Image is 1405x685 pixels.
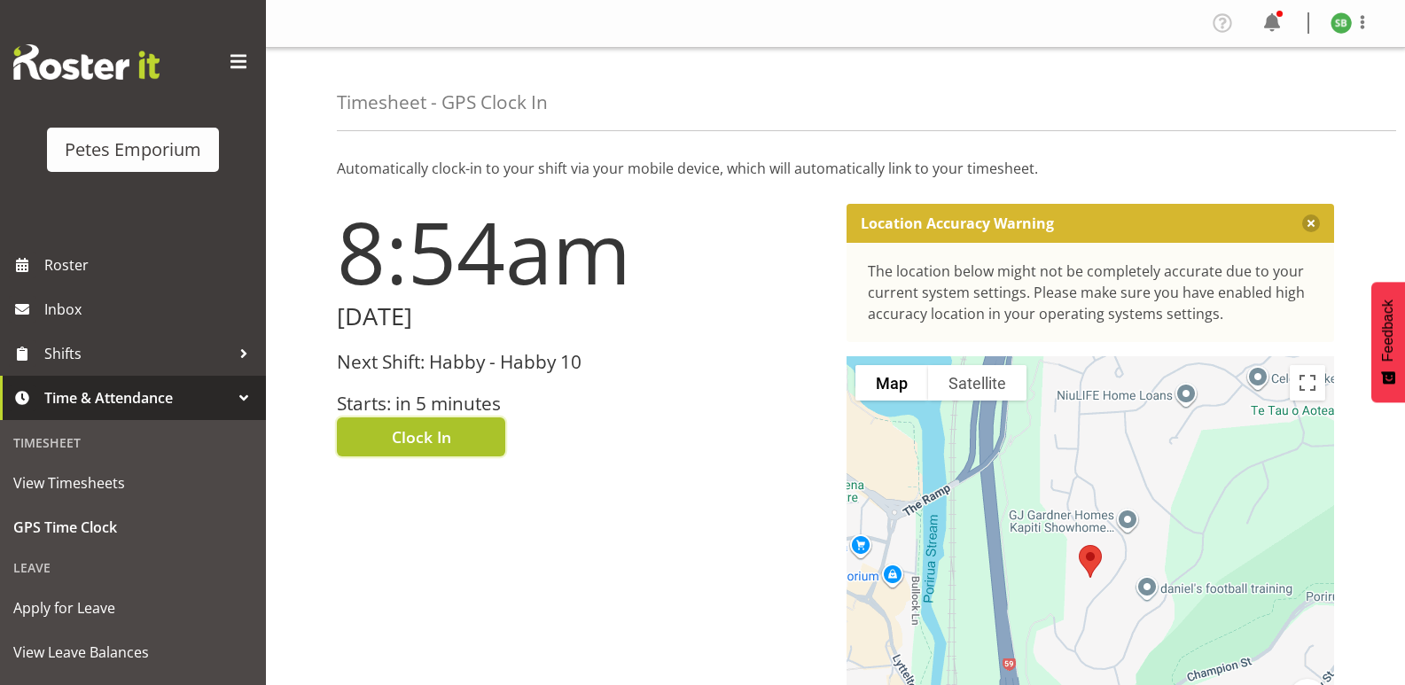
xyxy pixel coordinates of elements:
h4: Timesheet - GPS Clock In [337,92,548,113]
div: Petes Emporium [65,136,201,163]
button: Show street map [855,365,928,401]
button: Close message [1302,214,1320,232]
span: Time & Attendance [44,385,230,411]
div: The location below might not be completely accurate due to your current system settings. Please m... [868,261,1314,324]
span: View Leave Balances [13,639,253,666]
button: Feedback - Show survey [1371,282,1405,402]
h1: 8:54am [337,204,825,300]
span: Apply for Leave [13,595,253,621]
span: Clock In [392,425,451,448]
button: Show satellite imagery [928,365,1026,401]
h2: [DATE] [337,303,825,331]
a: GPS Time Clock [4,505,261,549]
a: View Timesheets [4,461,261,505]
button: Toggle fullscreen view [1290,365,1325,401]
div: Timesheet [4,424,261,461]
a: View Leave Balances [4,630,261,674]
span: Shifts [44,340,230,367]
div: Leave [4,549,261,586]
span: View Timesheets [13,470,253,496]
span: Roster [44,252,257,278]
img: Rosterit website logo [13,44,160,80]
button: Clock In [337,417,505,456]
span: Feedback [1380,300,1396,362]
img: stephanie-burden9828.jpg [1331,12,1352,34]
p: Location Accuracy Warning [861,214,1054,232]
span: GPS Time Clock [13,514,253,541]
h3: Next Shift: Habby - Habby 10 [337,352,825,372]
h3: Starts: in 5 minutes [337,393,825,414]
span: Inbox [44,296,257,323]
p: Automatically clock-in to your shift via your mobile device, which will automatically link to you... [337,158,1334,179]
a: Apply for Leave [4,586,261,630]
